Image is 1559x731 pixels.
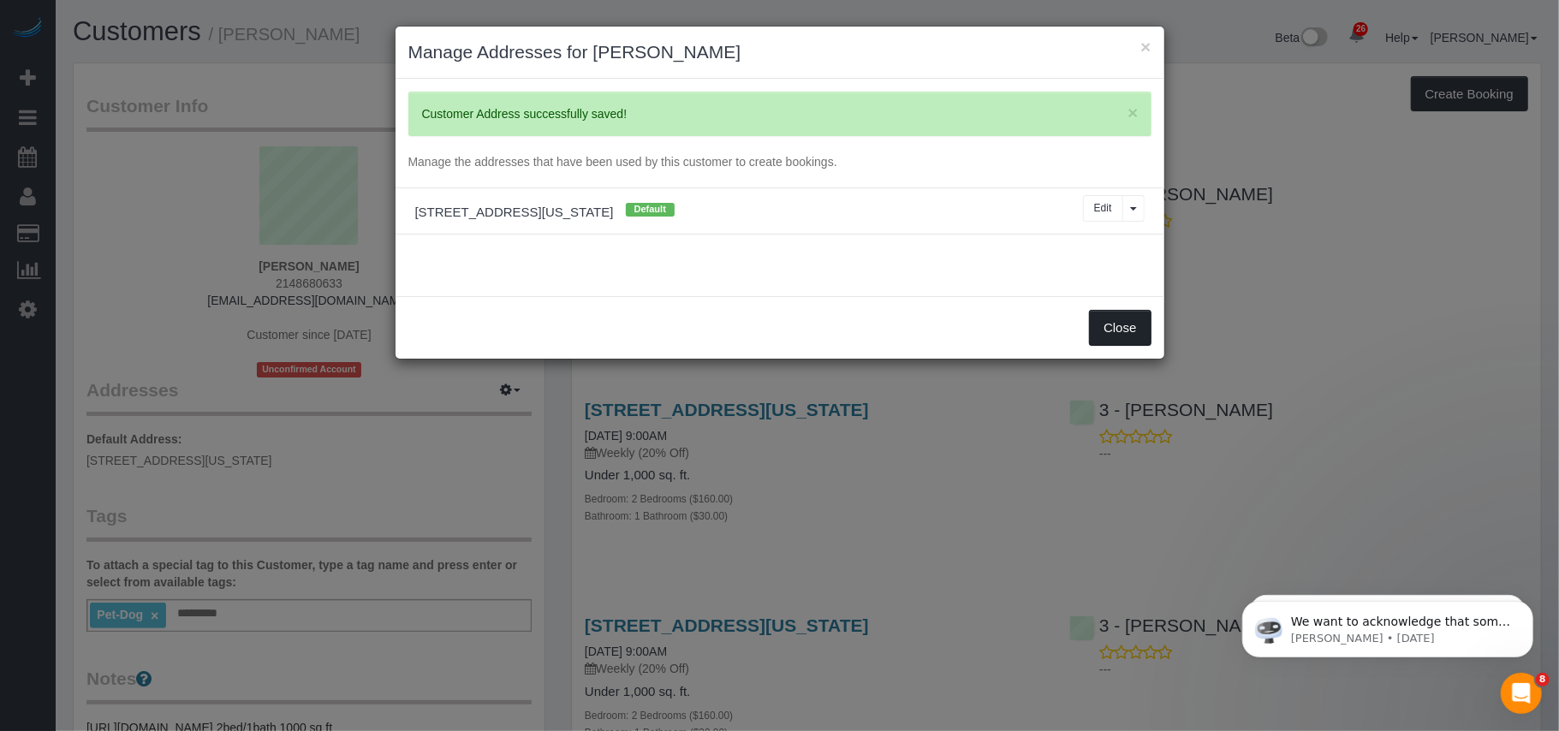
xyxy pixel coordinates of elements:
p: Customer Address successfully saved! [422,105,1121,122]
sui-modal: Manage Addresses for Weston Litz [396,27,1164,359]
iframe: Intercom notifications message [1217,565,1559,685]
button: Edit [1083,195,1123,222]
span: Default [626,203,675,217]
span: × [1128,103,1138,122]
button: × [1140,38,1151,56]
p: Manage the addresses that have been used by this customer to create bookings. [408,153,1151,170]
h4: [STREET_ADDRESS][US_STATE] [402,203,969,220]
span: We want to acknowledge that some users may be experiencing lag or slower performance in our softw... [74,50,295,284]
span: 8 [1536,673,1550,686]
iframe: Intercom live chat [1501,673,1542,714]
h3: Manage Addresses for [PERSON_NAME] [408,39,1151,65]
button: Close [1089,310,1151,346]
button: Close [1128,104,1138,122]
p: Message from Ellie, sent 1d ago [74,66,295,81]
